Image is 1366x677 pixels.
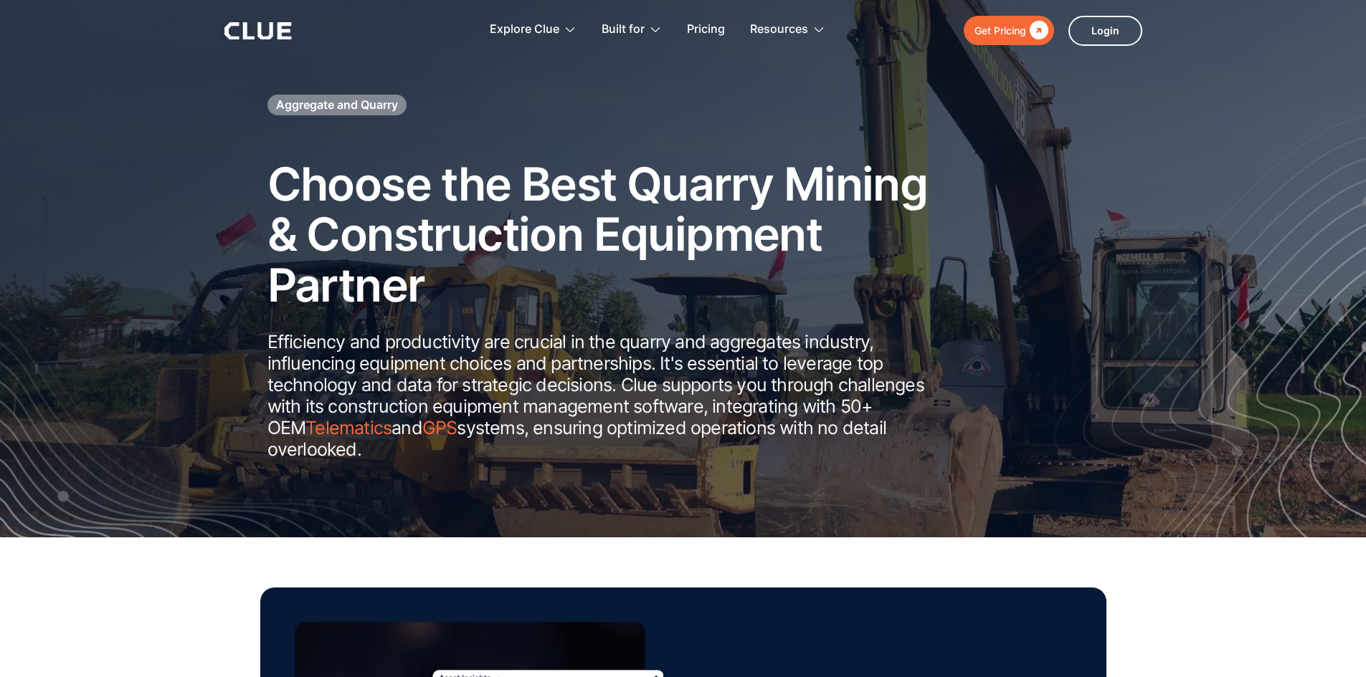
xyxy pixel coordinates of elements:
img: Construction fleet management software [1049,112,1366,537]
div: Explore Clue [490,7,559,52]
div: Explore Clue [490,7,577,52]
a: Telematics [305,417,392,438]
div:  [1026,21,1048,39]
div: Built for [602,7,645,52]
div: Built for [602,7,662,52]
a: Login [1068,16,1142,46]
p: Efficiency and productivity are crucial in the quarry and aggregates industry, influencing equipm... [267,331,949,460]
div: Resources [750,7,808,52]
h1: Aggregate and Quarry [276,97,398,112]
a: Pricing [687,7,725,52]
a: Get Pricing [964,16,1054,45]
div: Resources [750,7,825,52]
div: Get Pricing [974,21,1026,39]
a: GPS [422,417,457,438]
h2: Choose the Best Quarry Mining & Construction Equipment Partner [267,159,949,310]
